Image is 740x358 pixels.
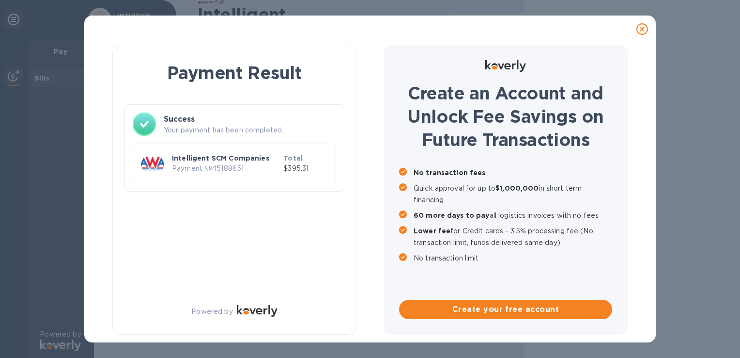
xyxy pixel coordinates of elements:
h1: Create an Account and Unlock Fee Savings on Future Transactions [399,81,612,151]
p: Intelligent SCM Companies [172,153,279,163]
b: Lower fee [414,227,450,235]
h3: Success [164,114,336,125]
p: Quick approval for up to in short term financing [414,182,612,206]
p: Payment № 45188651 [172,163,279,174]
p: $395.31 [283,163,328,174]
span: Create your free account [407,304,604,315]
p: all logistics invoices with no fees [414,210,612,221]
img: Logo [237,305,277,317]
b: No transaction fees [414,169,486,177]
b: $1,000,000 [495,184,539,192]
img: Logo [485,60,526,72]
p: Powered by [191,307,232,317]
button: Create your free account [399,300,612,319]
h1: Payment Result [128,61,340,85]
b: Total [283,154,303,162]
p: for Credit cards - 3.5% processing fee (No transaction limit, funds delivered same day) [414,225,612,248]
p: No transaction limit [414,252,612,264]
b: 60 more days to pay [414,212,490,219]
p: Your payment has been completed. [164,125,336,135]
